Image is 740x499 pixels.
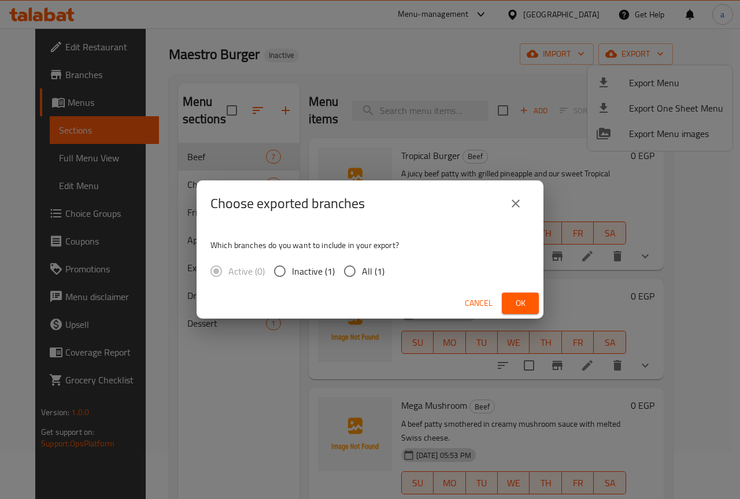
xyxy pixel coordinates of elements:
button: close [502,190,530,217]
span: All (1) [362,264,384,278]
span: Cancel [465,296,493,311]
span: Active (0) [228,264,265,278]
button: Cancel [460,293,497,314]
p: Which branches do you want to include in your export? [210,239,530,251]
h2: Choose exported branches [210,194,365,213]
button: Ok [502,293,539,314]
span: Ok [511,296,530,311]
span: Inactive (1) [292,264,335,278]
